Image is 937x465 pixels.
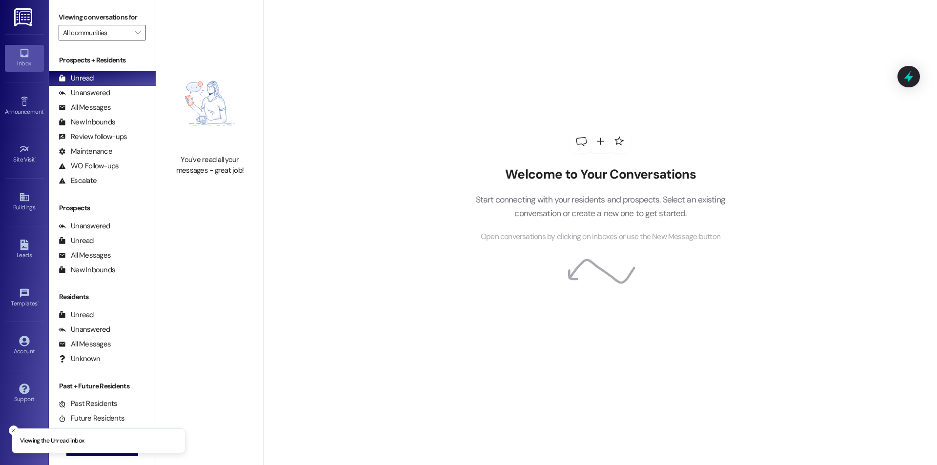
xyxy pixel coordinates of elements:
span: • [38,299,39,305]
h2: Welcome to Your Conversations [461,167,740,182]
a: Account [5,333,44,359]
div: Unread [59,73,94,83]
p: Start connecting with your residents and prospects. Select an existing conversation or create a n... [461,193,740,221]
div: Prospects + Residents [49,55,156,65]
span: • [35,155,37,162]
input: All communities [63,25,130,40]
a: Buildings [5,189,44,215]
button: Close toast [9,425,19,435]
div: New Inbounds [59,265,115,275]
a: Inbox [5,45,44,71]
div: New Inbounds [59,117,115,127]
div: Residents [49,292,156,302]
a: Leads [5,237,44,263]
div: Future Residents [59,413,124,424]
label: Viewing conversations for [59,10,146,25]
i:  [135,29,141,37]
div: Unread [59,236,94,246]
div: All Messages [59,339,111,349]
span: • [43,107,45,114]
a: Support [5,381,44,407]
div: Review follow-ups [59,132,127,142]
div: Prospects [49,203,156,213]
img: empty-state [167,57,253,150]
div: Past Residents [59,399,118,409]
p: Viewing the Unread inbox [20,437,84,445]
div: Maintenance [59,146,112,157]
div: Unanswered [59,221,110,231]
div: You've read all your messages - great job! [167,155,253,176]
div: Unanswered [59,88,110,98]
div: All Messages [59,102,111,113]
div: All Messages [59,250,111,261]
img: ResiDesk Logo [14,8,34,26]
div: Unknown [59,354,100,364]
div: Escalate [59,176,97,186]
a: Templates • [5,285,44,311]
div: Past + Future Residents [49,381,156,391]
a: Site Visit • [5,141,44,167]
div: Unanswered [59,324,110,335]
span: Open conversations by clicking on inboxes or use the New Message button [481,231,720,243]
div: WO Follow-ups [59,161,119,171]
div: Unread [59,310,94,320]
